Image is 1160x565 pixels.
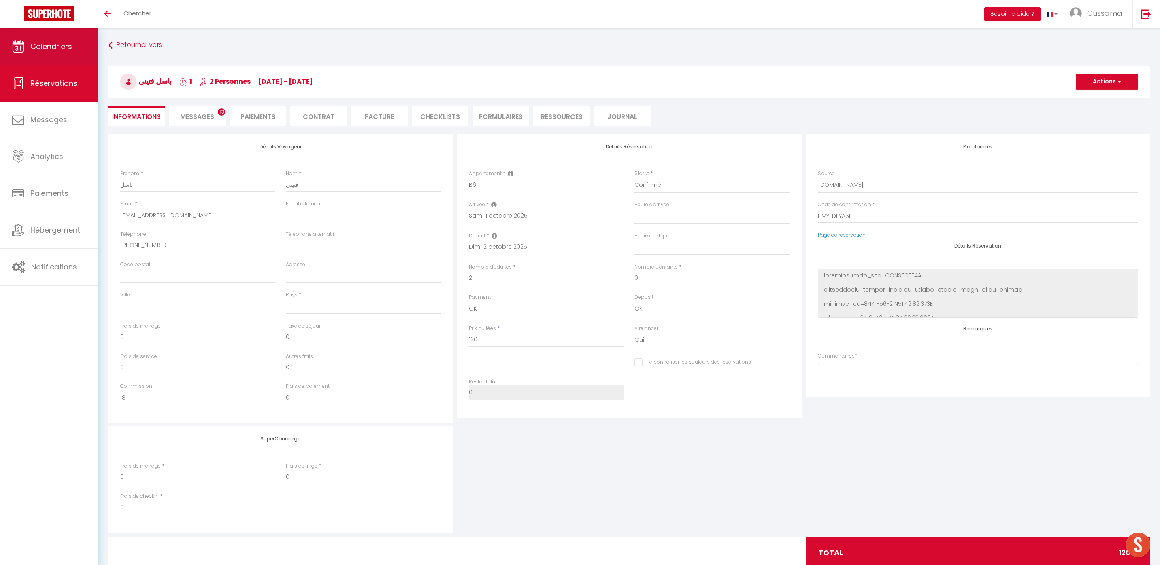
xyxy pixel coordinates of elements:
[123,9,151,17] span: Chercher
[286,353,313,360] label: Autres frais
[469,144,789,150] h4: Détails Réservation
[30,151,63,161] span: Analytics
[412,106,468,126] li: CHECKLISTS
[469,232,485,240] label: Départ
[30,78,77,88] span: Réservations
[1087,8,1122,18] span: Oussama
[30,188,68,198] span: Paiements
[30,225,80,235] span: Hébergement
[286,170,298,178] label: Nom
[179,77,192,86] span: 1
[634,294,653,301] label: Deposit
[1118,547,1138,559] span: 120 €
[818,170,835,178] label: Source
[120,144,441,150] h4: Détails Voyageur
[1141,9,1151,19] img: logout
[30,114,67,125] span: Messages
[258,77,313,86] span: [DATE] - [DATE]
[120,261,150,269] label: Code postal
[120,493,159,500] label: Frais de checkin
[286,291,298,299] label: Pays
[24,6,74,21] img: Super Booking
[984,7,1041,21] button: Besoin d'aide ?
[1126,533,1150,557] div: Ouvrir le chat
[469,378,495,386] label: Restant dû
[120,462,161,470] label: Frais de ménage
[469,294,491,301] label: Payment
[120,383,152,390] label: Commission
[469,170,502,178] label: Appartement
[634,325,658,332] label: A relancer
[634,170,649,178] label: Statut
[634,232,673,240] label: Heure de départ
[1070,7,1082,19] img: ...
[290,106,347,126] li: Contrat
[120,200,134,208] label: Email
[1076,74,1138,90] button: Actions
[218,108,225,116] span: 13
[120,76,172,86] span: باسل فتيني
[594,106,651,126] li: Journal
[533,106,590,126] li: Ressources
[469,201,485,209] label: Arrivée
[473,106,529,126] li: FORMULAIRES
[818,326,1138,332] h4: Remarques
[634,263,678,271] label: Nombre d'enfants
[230,106,286,126] li: Paiements
[469,263,512,271] label: Nombre d'adultes
[351,106,408,126] li: Facture
[286,261,305,269] label: Adresse
[120,170,139,178] label: Prénom
[469,325,496,332] label: Prix nuitées
[286,462,317,470] label: Frais de linge
[200,77,251,86] span: 2 Personnes
[286,322,321,330] label: Taxe de séjour
[818,352,857,360] label: Commentaires
[108,38,1150,53] a: Retourner vers
[120,231,146,238] label: Téléphone
[286,383,330,390] label: Frais de paiement
[634,201,669,209] label: Heure d'arrivée
[120,291,130,299] label: Ville
[30,41,72,51] span: Calendriers
[286,200,322,208] label: Email alternatif
[818,243,1138,249] h4: Détails Réservation
[108,106,165,126] li: Informations
[120,353,157,360] label: Frais de service
[818,201,871,209] label: Code de confirmation
[31,262,77,272] span: Notifications
[180,112,214,121] span: Messages
[286,231,334,238] label: Téléphone alternatif
[120,322,161,330] label: Frais de ménage
[120,436,441,442] h4: SuperConcierge
[818,231,866,238] a: Page de réservation
[818,144,1138,150] h4: Plateformes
